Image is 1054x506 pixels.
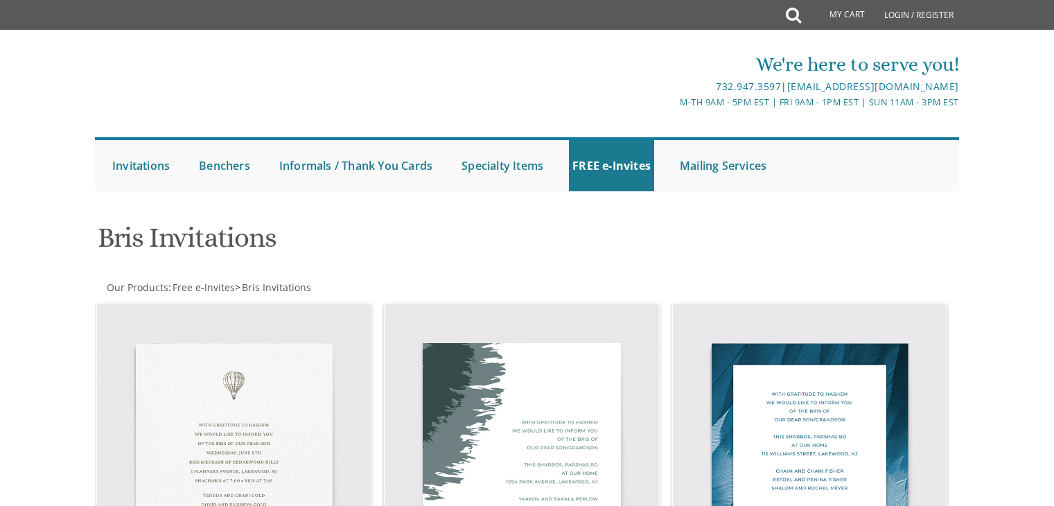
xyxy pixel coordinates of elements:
[676,140,770,191] a: Mailing Services
[105,281,168,294] a: Our Products
[195,140,254,191] a: Benchers
[458,140,547,191] a: Specialty Items
[787,80,959,93] a: [EMAIL_ADDRESS][DOMAIN_NAME]
[276,140,436,191] a: Informals / Thank You Cards
[95,281,527,295] div: :
[173,281,235,294] span: Free e-Invites
[384,51,959,78] div: We're here to serve you!
[716,80,781,93] a: 732.947.3597
[98,223,663,263] h1: Bris Invitations
[171,281,235,294] a: Free e-Invites
[240,281,311,294] a: Bris Invitations
[569,140,654,191] a: FREE e-Invites
[235,281,311,294] span: >
[384,95,959,110] div: M-Th 9am - 5pm EST | Fri 9am - 1pm EST | Sun 11am - 3pm EST
[242,281,311,294] span: Bris Invitations
[800,1,875,29] a: My Cart
[384,78,959,95] div: |
[109,140,173,191] a: Invitations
